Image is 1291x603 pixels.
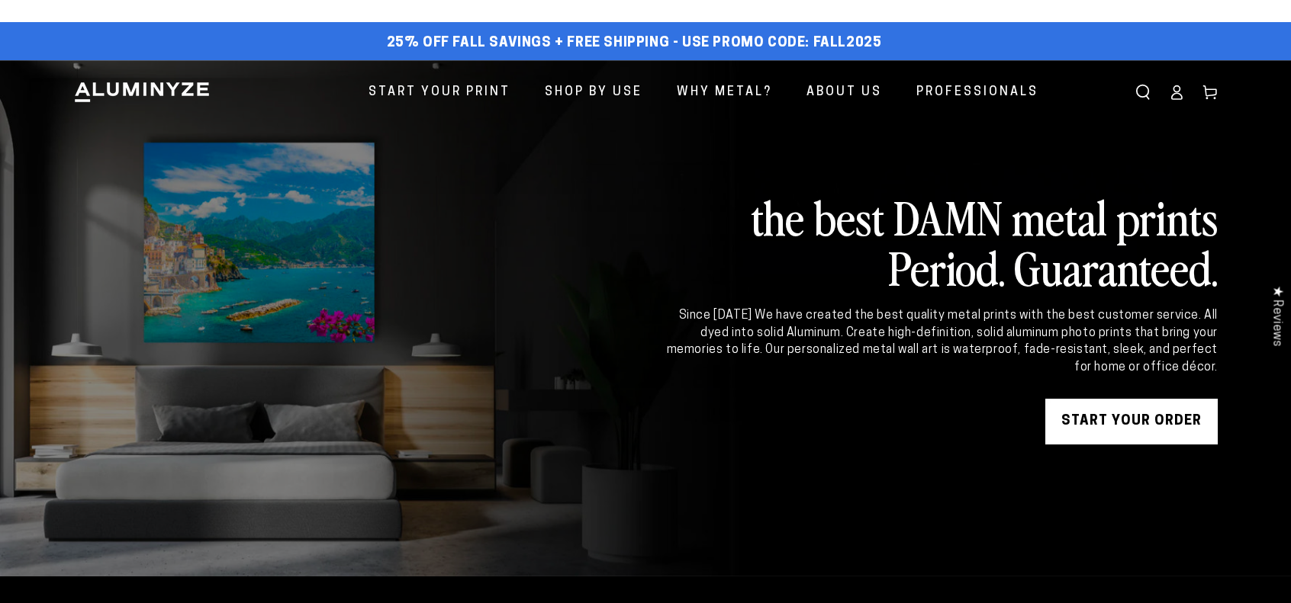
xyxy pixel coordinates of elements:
span: Start Your Print [369,82,510,104]
h2: the best DAMN metal prints Period. Guaranteed. [664,191,1218,292]
a: START YOUR Order [1045,399,1218,444]
span: Shop By Use [545,82,642,104]
img: Aluminyze [73,81,211,104]
a: Why Metal? [665,72,784,113]
span: Professionals [916,82,1038,104]
span: Why Metal? [677,82,772,104]
a: Start Your Print [357,72,522,113]
div: Click to open Judge.me floating reviews tab [1262,274,1291,358]
a: Shop By Use [533,72,654,113]
summary: Search our site [1126,75,1160,109]
a: About Us [795,72,893,113]
a: Professionals [905,72,1050,113]
div: Since [DATE] We have created the best quality metal prints with the best customer service. All dy... [664,307,1218,376]
span: About Us [806,82,882,104]
span: 25% off FALL Savings + Free Shipping - Use Promo Code: FALL2025 [387,35,882,52]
